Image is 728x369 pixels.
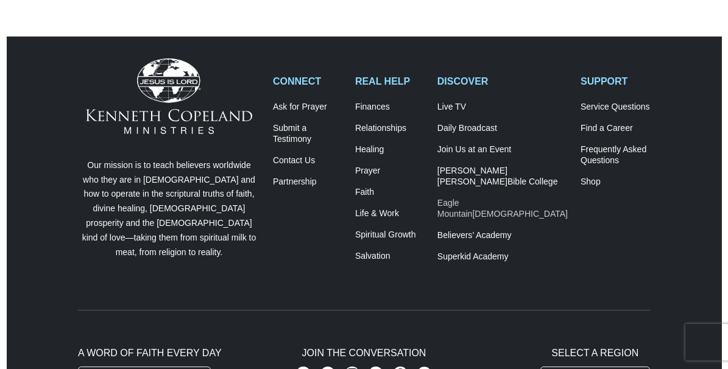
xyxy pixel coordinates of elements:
[355,166,425,177] a: Prayer
[79,158,259,260] p: Our mission is to teach believers worldwide who they are in [DEMOGRAPHIC_DATA] and how to operate...
[472,209,568,219] span: [DEMOGRAPHIC_DATA]
[437,123,568,134] a: Daily Broadcast
[355,144,425,155] a: Healing
[273,347,455,359] h2: Join The Conversation
[540,347,650,359] h2: Select A Region
[273,123,342,145] a: Submit a Testimony
[581,76,650,87] h2: SUPPORT
[581,123,650,134] a: Find a Career
[437,144,568,155] a: Join Us at an Event
[355,76,425,87] h2: REAL HELP
[355,123,425,134] a: Relationships
[437,76,568,87] h2: DISCOVER
[273,76,342,87] h2: CONNECT
[273,102,342,113] a: Ask for Prayer
[507,177,558,186] span: Bible College
[437,198,568,220] a: Eagle Mountain[DEMOGRAPHIC_DATA]
[355,230,425,241] a: Spiritual Growth
[437,230,568,241] a: Believers’ Academy
[437,166,568,188] a: [PERSON_NAME] [PERSON_NAME]Bible College
[355,187,425,198] a: Faith
[355,208,425,219] a: Life & Work
[86,58,252,134] img: Kenneth Copeland Ministries
[581,144,650,166] a: Frequently AskedQuestions
[273,155,342,166] a: Contact Us
[581,102,650,113] a: Service Questions
[355,102,425,113] a: Finances
[355,251,425,262] a: Salvation
[437,251,568,262] a: Superkid Academy
[581,177,650,188] a: Shop
[437,102,568,113] a: Live TV
[273,177,342,188] a: Partnership
[78,348,222,358] span: A Word of Faith Every Day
